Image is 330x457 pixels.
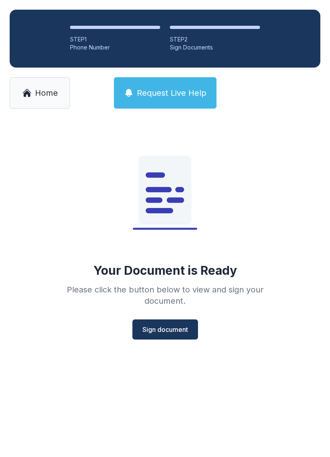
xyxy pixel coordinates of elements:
[49,284,281,307] div: Please click the button below to view and sign your document.
[142,325,188,334] span: Sign document
[35,87,58,99] span: Home
[170,35,260,43] div: STEP 2
[170,43,260,51] div: Sign Documents
[137,87,206,99] span: Request Live Help
[70,43,160,51] div: Phone Number
[93,263,237,278] div: Your Document is Ready
[70,35,160,43] div: STEP 1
